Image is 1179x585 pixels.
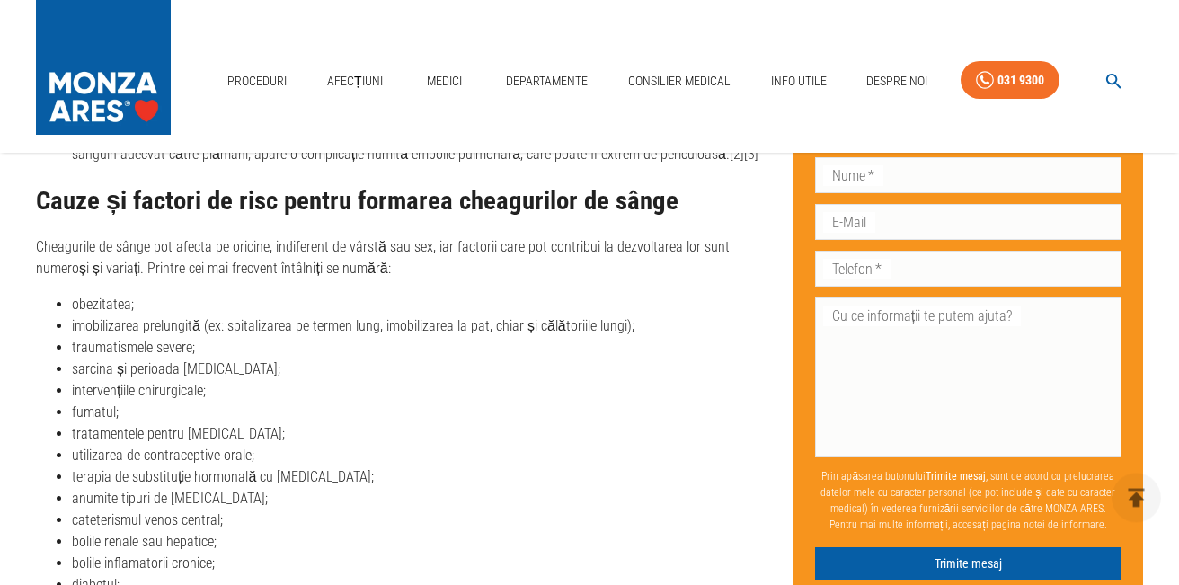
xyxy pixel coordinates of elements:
[621,63,738,100] a: Consilier Medical
[36,187,765,216] h2: Cauze și factori de risc pentru formarea cheagurilor de sânge
[320,63,390,100] a: Afecțiuni
[997,69,1044,92] div: 031 9300
[859,63,935,100] a: Despre Noi
[72,380,765,402] li: intervențiile chirurgicale;
[764,63,834,100] a: Info Utile
[72,359,765,380] li: sarcina și perioada [MEDICAL_DATA];
[815,546,1121,580] button: Trimite mesaj
[72,488,765,510] li: anumite tipuri de [MEDICAL_DATA];
[72,402,765,423] li: fumatul;
[220,63,294,100] a: Proceduri
[72,315,765,337] li: imobilizarea prelungită (ex: spitalizarea pe termen lung, imobilizarea la pat, chiar și călătorii...
[926,469,986,482] b: Trimite mesaj
[72,423,765,445] li: tratamentele pentru [MEDICAL_DATA];
[1112,473,1161,522] button: delete
[72,510,765,531] li: cateterismul venos central;
[72,445,765,466] li: utilizarea de contraceptive orale;
[72,531,765,553] li: bolile renale sau hepatice;
[72,337,765,359] li: traumatismele severe;
[36,236,765,279] p: Cheagurile de sânge pot afecta pe oricine, indiferent de vârstă sau sex, iar factorii care pot co...
[72,294,765,315] li: obezitatea;
[415,63,473,100] a: Medici
[72,466,765,488] li: terapia de substituție hormonală cu [MEDICAL_DATA];
[72,553,765,574] li: bolile inflamatorii cronice;
[961,61,1059,100] a: 031 9300
[815,460,1121,539] p: Prin apăsarea butonului , sunt de acord cu prelucrarea datelor mele cu caracter personal (ce pot ...
[499,63,595,100] a: Departamente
